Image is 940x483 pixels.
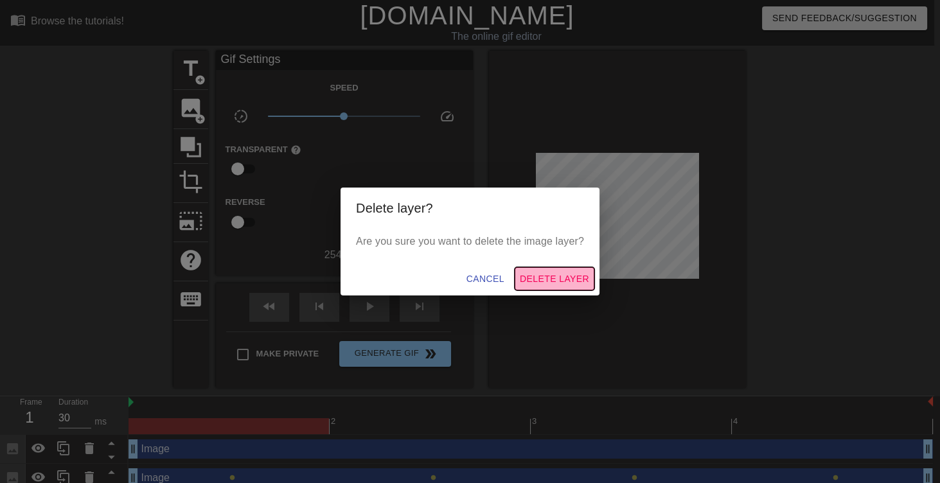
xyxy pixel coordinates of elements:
span: Delete Layer [520,271,589,287]
button: Cancel [461,267,510,291]
p: Are you sure you want to delete the image layer? [356,234,584,249]
span: Cancel [466,271,504,287]
button: Delete Layer [515,267,594,291]
h2: Delete layer? [356,198,584,218]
